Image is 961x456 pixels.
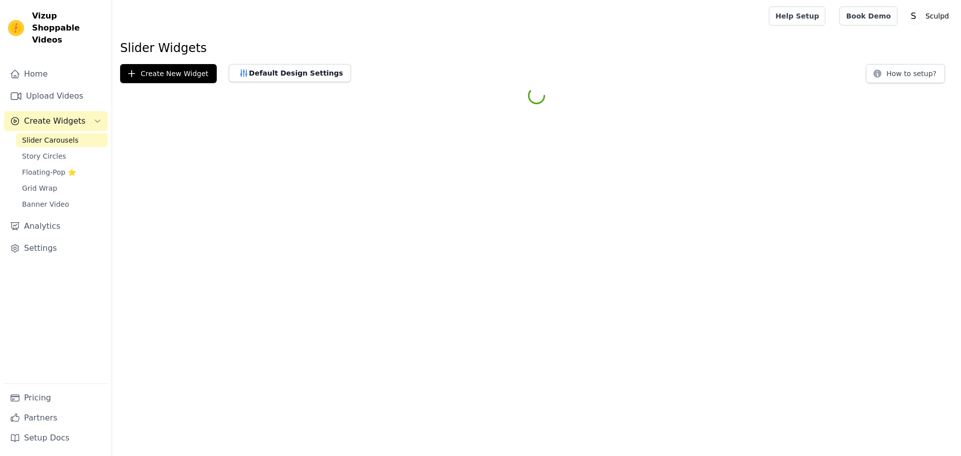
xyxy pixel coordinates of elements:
[22,199,69,209] span: Banner Video
[32,10,104,46] span: Vizup Shoppable Videos
[921,7,953,25] p: Sculpd
[4,428,108,448] a: Setup Docs
[120,64,217,83] button: Create New Widget
[866,64,945,83] button: How to setup?
[4,64,108,84] a: Home
[4,408,108,428] a: Partners
[22,135,79,145] span: Slider Carousels
[16,181,108,195] a: Grid Wrap
[866,71,945,81] a: How to setup?
[839,7,897,26] a: Book Demo
[4,216,108,236] a: Analytics
[8,20,24,36] img: Vizup
[4,388,108,408] a: Pricing
[229,64,351,82] button: Default Design Settings
[910,11,916,21] text: S
[16,165,108,179] a: Floating-Pop ⭐
[4,238,108,258] a: Settings
[24,115,86,127] span: Create Widgets
[4,111,108,131] button: Create Widgets
[16,133,108,147] a: Slider Carousels
[905,7,953,25] button: S Sculpd
[22,167,76,177] span: Floating-Pop ⭐
[4,86,108,106] a: Upload Videos
[120,40,953,56] h1: Slider Widgets
[22,183,57,193] span: Grid Wrap
[16,149,108,163] a: Story Circles
[22,151,66,161] span: Story Circles
[16,197,108,211] a: Banner Video
[769,7,825,26] a: Help Setup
